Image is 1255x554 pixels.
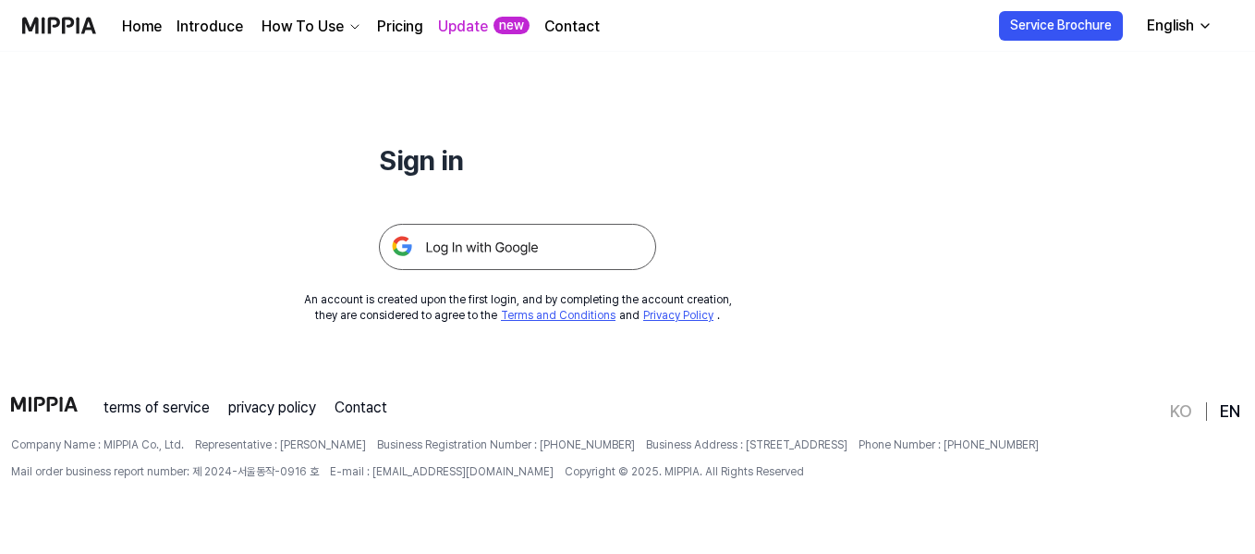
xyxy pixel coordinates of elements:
[379,224,656,270] img: 구글 로그인 버튼
[379,141,656,179] h1: Sign in
[177,16,243,38] a: Introduce
[544,16,600,38] a: Contact
[643,309,713,322] a: Privacy Policy
[501,309,615,322] a: Terms and Conditions
[304,292,732,324] div: An account is created upon the first login, and by completing the account creation, they are cons...
[438,16,488,38] a: Update
[258,16,362,38] button: How To Use
[335,397,387,419] a: Contact
[493,17,530,35] div: new
[1220,400,1240,423] a: EN
[11,464,319,480] span: Mail order business report number: 제 2024-서울동작-0916 호
[859,437,1039,453] span: Phone Number : [PHONE_NUMBER]
[258,16,347,38] div: How To Use
[195,437,366,453] span: Representative : [PERSON_NAME]
[999,11,1123,41] button: Service Brochure
[122,16,162,38] a: Home
[104,397,210,419] a: terms of service
[377,16,423,38] a: Pricing
[330,464,554,480] span: E-mail : [EMAIL_ADDRESS][DOMAIN_NAME]
[228,397,316,419] a: privacy policy
[11,397,78,412] img: logo
[1132,7,1224,44] button: English
[11,437,184,453] span: Company Name : MIPPIA Co., Ltd.
[1143,15,1198,37] div: English
[1170,400,1192,423] a: KO
[565,464,804,480] span: Copyright © 2025. MIPPIA. All Rights Reserved
[646,437,847,453] span: Business Address : [STREET_ADDRESS]
[377,437,635,453] span: Business Registration Number : [PHONE_NUMBER]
